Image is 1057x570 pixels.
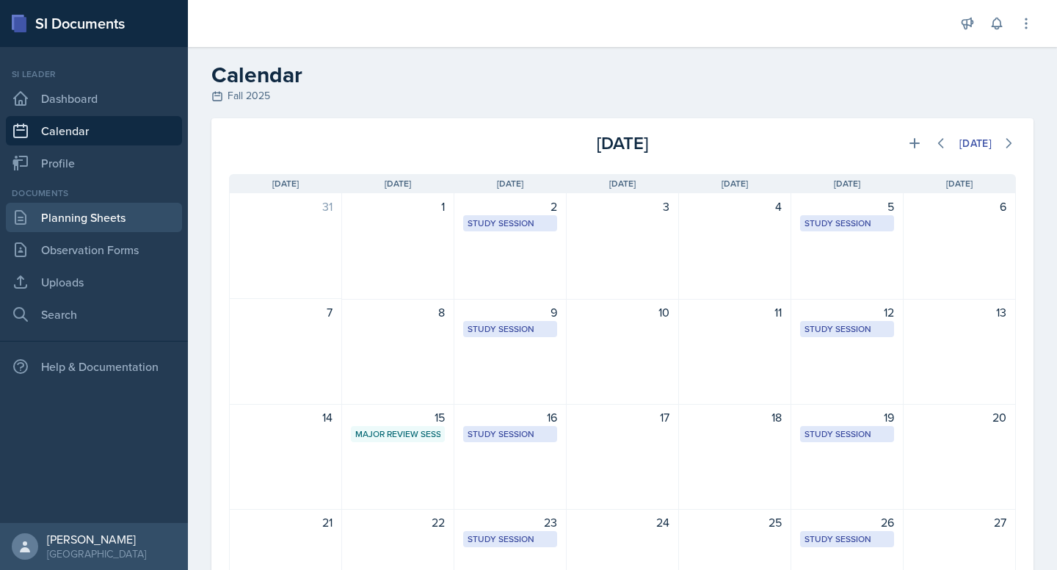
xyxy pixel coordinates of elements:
[959,137,992,149] div: [DATE]
[800,408,894,426] div: 19
[575,303,669,321] div: 10
[272,177,299,190] span: [DATE]
[355,428,440,441] div: Major Review Session
[950,131,1001,156] button: [DATE]
[6,235,182,264] a: Observation Forms
[6,267,182,297] a: Uploads
[351,408,445,426] div: 15
[239,198,333,215] div: 31
[468,322,553,336] div: Study Session
[800,303,894,321] div: 12
[351,513,445,531] div: 22
[804,322,890,336] div: Study Session
[463,303,557,321] div: 9
[351,303,445,321] div: 8
[575,513,669,531] div: 24
[6,187,182,200] div: Documents
[468,217,553,230] div: Study Session
[912,198,1006,215] div: 6
[804,217,890,230] div: Study Session
[946,177,973,190] span: [DATE]
[804,533,890,546] div: Study Session
[688,303,782,321] div: 11
[239,303,333,321] div: 7
[722,177,748,190] span: [DATE]
[575,408,669,426] div: 17
[6,300,182,329] a: Search
[47,532,146,546] div: [PERSON_NAME]
[688,198,782,215] div: 4
[688,408,782,426] div: 18
[491,130,753,156] div: [DATE]
[211,88,1034,104] div: Fall 2025
[575,198,669,215] div: 3
[804,428,890,441] div: Study Session
[351,198,445,215] div: 1
[6,352,182,381] div: Help & Documentation
[6,203,182,232] a: Planning Sheets
[912,513,1006,531] div: 27
[211,62,1034,88] h2: Calendar
[609,177,636,190] span: [DATE]
[912,303,1006,321] div: 13
[385,177,411,190] span: [DATE]
[463,198,557,215] div: 2
[463,408,557,426] div: 16
[912,408,1006,426] div: 20
[688,513,782,531] div: 25
[6,84,182,113] a: Dashboard
[47,546,146,561] div: [GEOGRAPHIC_DATA]
[800,513,894,531] div: 26
[6,68,182,81] div: Si leader
[463,513,557,531] div: 23
[239,408,333,426] div: 14
[497,177,523,190] span: [DATE]
[800,198,894,215] div: 5
[834,177,860,190] span: [DATE]
[6,116,182,145] a: Calendar
[6,148,182,178] a: Profile
[468,533,553,546] div: Study Session
[239,513,333,531] div: 21
[468,428,553,441] div: Study Session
